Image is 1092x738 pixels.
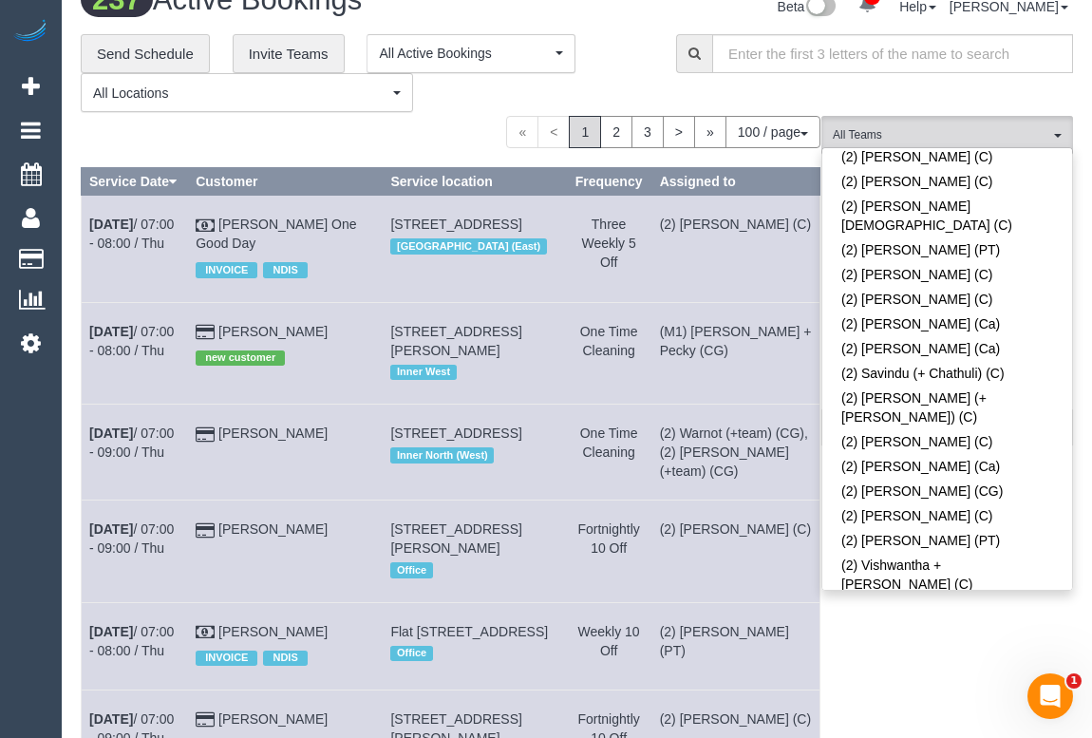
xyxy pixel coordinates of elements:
[196,219,215,233] i: Check Payment
[196,651,257,666] span: INVOICE
[651,196,819,302] td: Assigned to
[566,196,651,302] td: Frequency
[822,237,1072,262] a: (2) [PERSON_NAME] (PT)
[383,405,566,501] td: Service location
[93,84,388,103] span: All Locations
[196,713,215,727] i: Credit Card Payment
[196,524,215,538] i: Credit Card Payment
[822,312,1072,336] a: (2) [PERSON_NAME] (Ca)
[89,624,133,639] b: [DATE]
[89,624,174,658] a: [DATE]/ 07:00 - 08:00 / Thu
[218,324,328,339] a: [PERSON_NAME]
[188,602,383,690] td: Customer
[569,116,601,148] span: 1
[383,196,566,302] td: Service location
[390,365,456,380] span: Inner West
[218,521,328,537] a: [PERSON_NAME]
[712,34,1073,73] input: Enter the first 3 letters of the name to search
[390,238,546,254] span: [GEOGRAPHIC_DATA] (East)
[196,326,215,339] i: Credit Card Payment
[822,479,1072,503] a: (2) [PERSON_NAME] (CG)
[390,641,557,666] div: Location
[89,426,174,460] a: [DATE]/ 07:00 - 09:00 / Thu
[379,44,551,63] span: All Active Bookings
[82,501,188,602] td: Schedule date
[89,426,133,441] b: [DATE]
[390,447,494,463] span: Inner North (West)
[89,324,174,358] a: [DATE]/ 07:00 - 08:00 / Thu
[383,602,566,690] td: Service location
[566,168,651,196] th: Frequency
[196,350,285,366] span: new customer
[188,501,383,602] td: Customer
[822,528,1072,553] a: (2) [PERSON_NAME] (PT)
[651,302,819,404] td: Assigned to
[725,116,820,148] button: 100 / page
[89,217,133,232] b: [DATE]
[651,168,819,196] th: Assigned to
[822,144,1072,169] a: (2) [PERSON_NAME] (C)
[651,405,819,501] td: Assigned to
[822,336,1072,361] a: (2) [PERSON_NAME] (Ca)
[89,324,133,339] b: [DATE]
[390,217,521,232] span: [STREET_ADDRESS]
[383,501,566,602] td: Service location
[188,302,383,404] td: Customer
[82,168,188,196] th: Service Date
[631,116,664,148] a: 3
[218,624,328,639] a: [PERSON_NAME]
[822,287,1072,312] a: (2) [PERSON_NAME] (C)
[600,116,632,148] a: 2
[822,262,1072,287] a: (2) [PERSON_NAME] (C)
[89,711,133,727] b: [DATE]
[821,116,1073,145] ol: All Teams
[81,73,413,112] button: All Locations
[833,127,1049,143] span: All Teams
[390,521,521,556] span: [STREET_ADDRESS][PERSON_NAME]
[390,562,432,577] span: Office
[822,503,1072,528] a: (2) [PERSON_NAME] (C)
[821,116,1073,155] button: All Teams
[1027,673,1073,719] iframe: Intercom live chat
[233,34,345,74] a: Invite Teams
[537,116,570,148] span: <
[263,651,307,666] span: NDIS
[367,34,575,73] button: All Active Bookings
[566,602,651,690] td: Frequency
[390,324,521,358] span: [STREET_ADDRESS][PERSON_NAME]
[822,429,1072,454] a: (2) [PERSON_NAME] (C)
[82,302,188,404] td: Schedule date
[663,116,695,148] a: >
[218,426,328,441] a: [PERSON_NAME]
[822,553,1072,596] a: (2) Vishwantha + [PERSON_NAME] (C)
[218,711,328,727] a: [PERSON_NAME]
[506,116,820,148] nav: Pagination navigation
[89,521,133,537] b: [DATE]
[82,405,188,501] td: Schedule date
[383,168,566,196] th: Service location
[82,196,188,302] td: Schedule date
[651,602,819,690] td: Assigned to
[89,217,174,251] a: [DATE]/ 07:00 - 08:00 / Thu
[390,360,557,385] div: Location
[694,116,726,148] a: »
[651,501,819,602] td: Assigned to
[390,426,521,441] span: [STREET_ADDRESS]
[82,602,188,690] td: Schedule date
[196,428,215,442] i: Credit Card Payment
[89,521,174,556] a: [DATE]/ 07:00 - 09:00 / Thu
[1066,673,1082,689] span: 1
[188,196,383,302] td: Customer
[188,168,383,196] th: Customer
[822,361,1072,386] a: (2) Savindu (+ Chathuli) (C)
[11,19,49,46] img: Automaid Logo
[506,116,538,148] span: «
[566,405,651,501] td: Frequency
[390,443,557,467] div: Location
[566,501,651,602] td: Frequency
[196,262,257,277] span: INVOICE
[196,217,356,251] a: [PERSON_NAME] One Good Day
[196,626,215,639] i: Check Payment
